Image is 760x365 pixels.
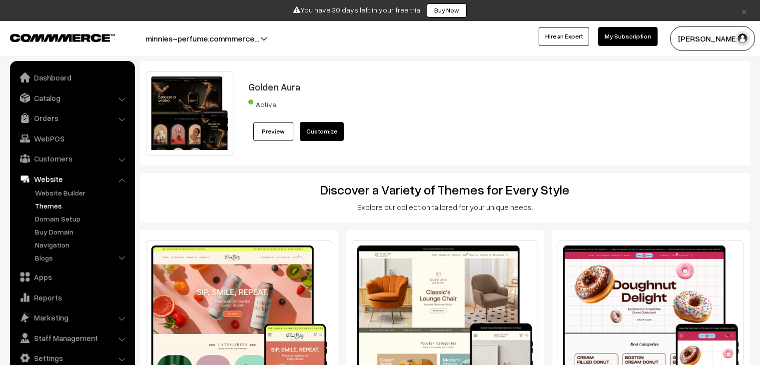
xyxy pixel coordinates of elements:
[12,109,131,127] a: Orders
[12,149,131,167] a: Customers
[32,226,131,237] a: Buy Domain
[670,26,755,51] button: [PERSON_NAME]
[12,288,131,306] a: Reports
[12,308,131,326] a: Marketing
[10,31,97,43] a: COMMMERCE
[12,170,131,188] a: Website
[735,31,750,46] img: user
[12,89,131,107] a: Catalog
[598,27,658,46] a: My Subscription
[738,4,751,16] a: ×
[427,3,467,17] a: Buy Now
[248,81,693,92] h3: Golden Aura
[12,268,131,286] a: Apps
[32,252,131,263] a: Blogs
[12,129,131,147] a: WebPOS
[32,187,131,198] a: Website Builder
[32,200,131,211] a: Themes
[147,202,743,211] h3: Explore our collection tailored for your unique needs.
[248,96,298,109] span: Active
[147,182,743,197] h2: Discover a Variety of Themes for Every Style
[539,27,589,46] a: Hire an Expert
[10,34,115,41] img: COMMMERCE
[32,239,131,250] a: Navigation
[146,71,233,155] img: Golden Aura
[12,329,131,347] a: Staff Management
[12,68,131,86] a: Dashboard
[110,26,294,51] button: minnies-perfume.commmerce…
[3,3,757,17] div: You have 30 days left in your free trial
[253,122,293,141] a: Preview
[300,122,344,141] a: Customize
[32,213,131,224] a: Domain Setup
